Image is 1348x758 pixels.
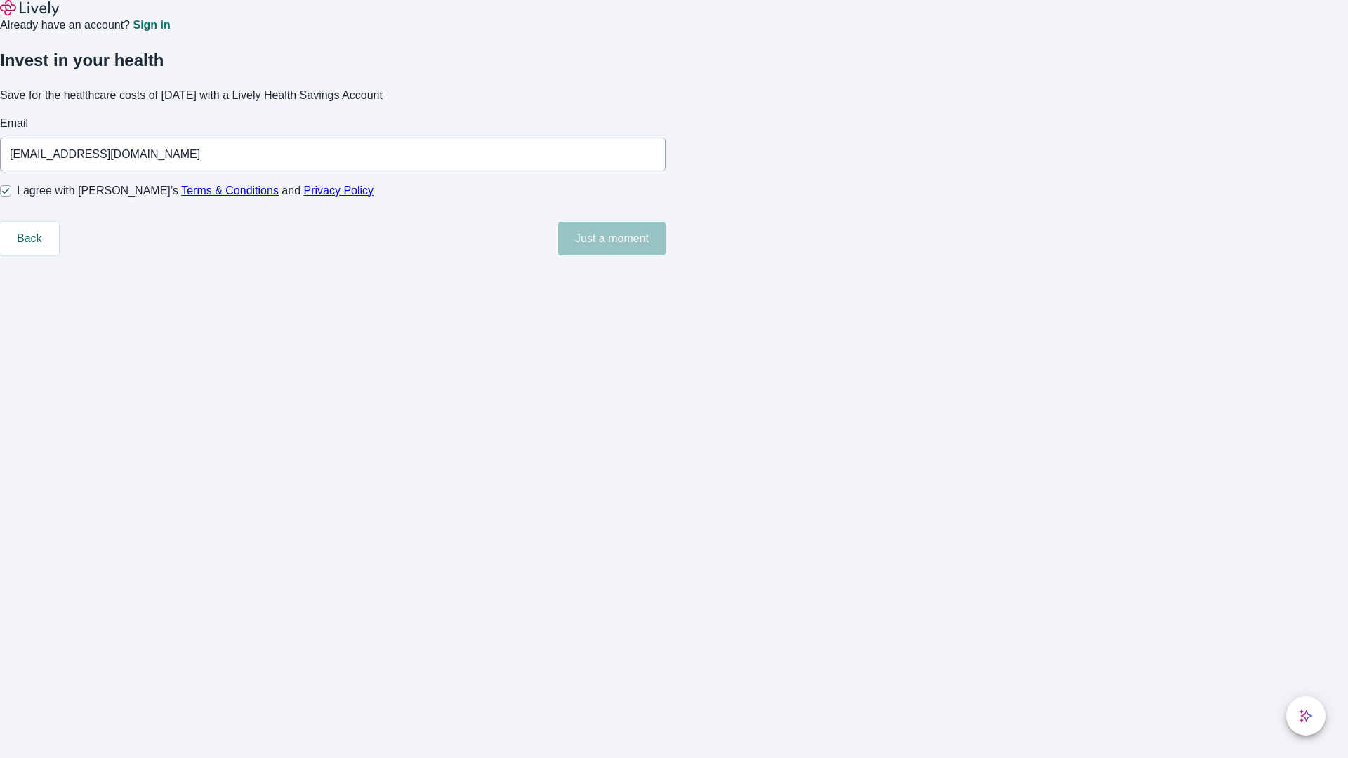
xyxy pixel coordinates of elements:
a: Privacy Policy [304,185,374,197]
a: Terms & Conditions [181,185,279,197]
a: Sign in [133,20,170,31]
svg: Lively AI Assistant [1299,709,1313,723]
button: chat [1286,696,1326,736]
span: I agree with [PERSON_NAME]’s and [17,182,374,199]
